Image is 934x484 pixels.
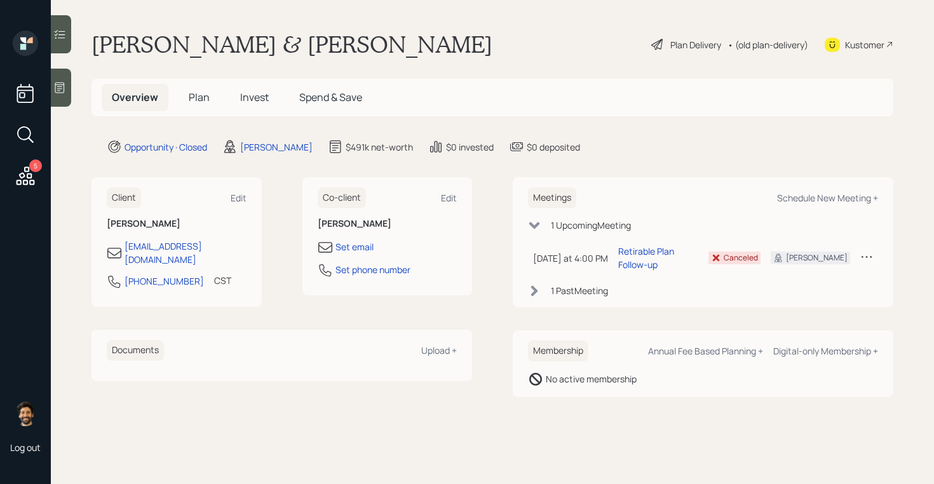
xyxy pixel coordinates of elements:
div: $0 deposited [527,140,580,154]
h6: Meetings [528,187,576,208]
div: Set phone number [335,263,410,276]
div: Opportunity · Closed [125,140,207,154]
h6: [PERSON_NAME] [107,218,247,229]
div: [EMAIL_ADDRESS][DOMAIN_NAME] [125,239,247,266]
div: Retirable Plan Follow-up [618,245,698,271]
h6: Co-client [318,187,366,208]
div: [PERSON_NAME] [240,140,313,154]
img: eric-schwartz-headshot.png [13,401,38,426]
div: 5 [29,159,42,172]
h1: [PERSON_NAME] & [PERSON_NAME] [91,30,492,58]
div: $491k net-worth [346,140,413,154]
h6: [PERSON_NAME] [318,218,457,229]
div: Log out [10,441,41,454]
div: [PHONE_NUMBER] [125,274,204,288]
span: Spend & Save [299,90,362,104]
h6: Membership [528,340,588,361]
div: Kustomer [845,38,884,51]
div: Edit [231,192,247,204]
div: Plan Delivery [670,38,721,51]
div: Upload + [421,344,457,356]
div: 1 Past Meeting [551,284,608,297]
div: $0 invested [446,140,494,154]
div: Set email [335,240,374,253]
span: Overview [112,90,158,104]
span: Invest [240,90,269,104]
span: Plan [189,90,210,104]
div: • (old plan-delivery) [728,38,808,51]
div: Canceled [724,252,758,264]
div: [DATE] at 4:00 PM [533,252,608,265]
div: Edit [441,192,457,204]
div: 1 Upcoming Meeting [551,218,631,232]
div: [PERSON_NAME] [786,252,848,264]
h6: Client [107,187,141,208]
div: Digital-only Membership + [773,345,878,357]
div: No active membership [546,372,637,386]
h6: Documents [107,340,164,361]
div: Schedule New Meeting + [777,192,878,204]
div: Annual Fee Based Planning + [648,345,763,357]
div: CST [214,274,231,287]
